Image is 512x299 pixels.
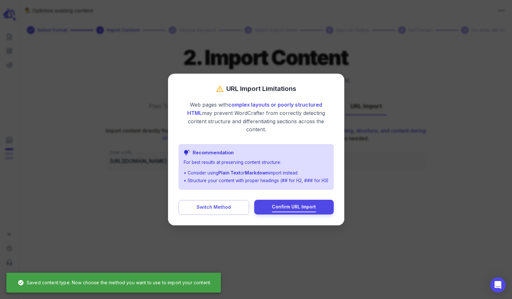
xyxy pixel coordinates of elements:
[184,158,329,166] div: For best results at preserving content structure:
[184,149,329,156] p: Recommendation
[226,84,296,93] h4: URL Import Limitations
[13,275,216,291] div: Saved content type. Now choose the method you want to use to import your content.
[490,277,506,293] div: Open Intercom Messenger
[187,101,323,116] span: complex layouts or poorly structured HTML
[179,101,334,133] p: Web pages with may prevent WordCrafter from correctly detecting content structure and differentia...
[272,203,316,211] span: Confirm URL Import
[218,170,240,175] span: Plain Text
[245,170,269,175] span: Markdown
[197,203,231,211] span: Switch Method
[254,200,334,214] button: Confirm URL Import
[179,200,249,215] button: Switch Method
[184,169,329,177] div: • Consider using or import instead
[184,177,329,184] div: • Structure your content with proper headings (## for H2, ### for H3)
